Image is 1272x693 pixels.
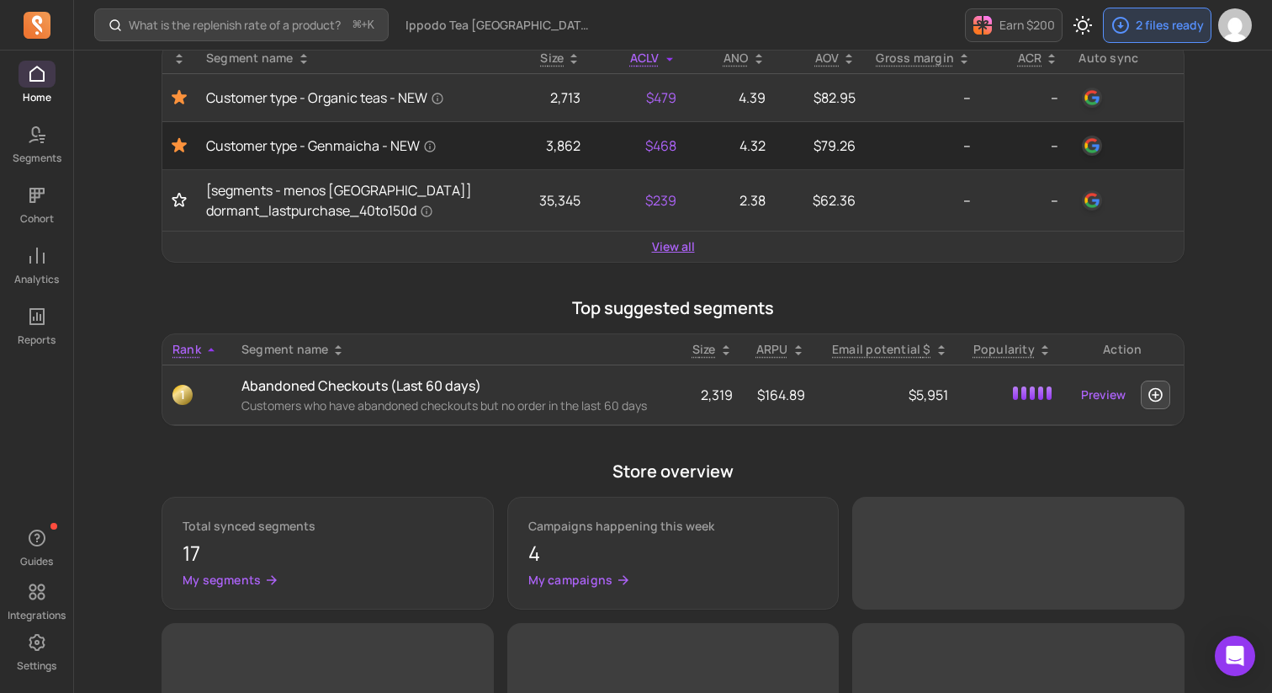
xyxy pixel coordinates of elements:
span: ACLV [630,50,660,66]
p: -- [991,88,1058,108]
p: What is the replenish rate of a product? [129,17,341,34]
button: Toggle favorite [172,192,186,209]
button: Toggle favorite [172,136,186,156]
p: 4.39 [697,88,766,108]
img: avatar [1218,8,1252,42]
p: Guides [20,555,53,568]
p: Store overview [162,460,1185,483]
span: Size [692,341,716,357]
p: 4.32 [697,136,766,156]
button: google [1079,132,1105,159]
p: -- [876,88,971,108]
button: google [1079,84,1105,111]
a: My campaigns [528,572,819,589]
button: Guides [19,521,56,572]
p: 3,862 [512,136,580,156]
p: 35,345 [512,190,580,211]
p: My campaigns [528,572,613,589]
span: ‌ [852,497,1185,610]
span: $164.89 [757,386,805,404]
span: Customer type - Genmaicha - NEW [206,136,437,156]
p: Campaigns happening this week [528,518,819,535]
div: Auto sync [1079,50,1174,67]
p: 17 [183,538,473,568]
div: Segment name [206,50,492,67]
kbd: K [368,19,374,32]
p: AOV [815,50,840,67]
p: Reports [18,333,56,347]
a: My segments [183,572,473,589]
span: + [353,16,374,34]
p: -- [991,136,1058,156]
button: 2 files ready [1103,8,1211,43]
p: Customers who have abandoned checkouts but no order in the last 60 days [241,397,669,414]
p: Cohort [20,212,54,226]
div: Action [1072,341,1174,358]
p: ARPU [756,341,788,358]
p: -- [991,190,1058,211]
div: Segment name [241,341,669,358]
p: Popularity [973,341,1035,358]
p: Settings [17,659,56,673]
p: Analytics [14,273,59,286]
p: Earn $200 [999,17,1055,34]
p: My segments [183,572,261,589]
span: 1 [172,385,193,405]
p: Email potential $ [832,341,931,358]
p: Total synced segments [183,518,473,535]
button: Earn $200 [965,8,1063,42]
div: Open Intercom Messenger [1215,636,1255,676]
p: $79.26 [786,136,856,156]
p: Segments [13,152,61,165]
span: Ippodo Tea [GEOGRAPHIC_DATA] & [GEOGRAPHIC_DATA] [405,17,596,34]
span: Customer type - Organic teas - NEW [206,88,444,108]
p: -- [876,190,971,211]
a: Customer type - Organic teas - NEW [206,88,492,108]
p: Abandoned Checkouts (Last 60 days) [241,376,669,396]
a: View all [652,238,695,255]
p: $239 [601,190,676,211]
p: 2 files ready [1136,17,1204,34]
a: Customer type - Genmaicha - NEW [206,136,492,156]
span: Size [540,50,564,66]
button: Toggle dark mode [1066,8,1100,42]
kbd: ⌘ [352,15,362,36]
button: google [1079,187,1105,214]
span: $5,951 [909,386,948,404]
span: Rank [172,341,201,357]
img: google [1082,88,1102,108]
p: $62.36 [786,190,856,211]
p: Integrations [8,609,66,622]
button: Toggle favorite [172,88,186,108]
a: [segments - menos [GEOGRAPHIC_DATA]] dormant_lastpurchase_40to150d [206,180,492,221]
img: google [1082,190,1102,211]
p: 2.38 [697,190,766,211]
p: 2,713 [512,88,580,108]
p: ACR [1018,50,1042,67]
p: $479 [601,88,676,108]
p: $82.95 [786,88,856,108]
span: ANO [723,50,749,66]
button: What is the replenish rate of a product?⌘+K [94,8,389,41]
a: Preview [1074,380,1132,410]
p: 4 [528,538,819,568]
p: Gross margin [876,50,954,67]
span: 2,319 [701,386,733,404]
img: google [1082,136,1102,156]
p: Home [23,91,51,104]
p: $468 [601,136,676,156]
button: Ippodo Tea [GEOGRAPHIC_DATA] & [GEOGRAPHIC_DATA] [395,10,606,40]
p: Top suggested segments [162,296,1185,320]
p: -- [876,136,971,156]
